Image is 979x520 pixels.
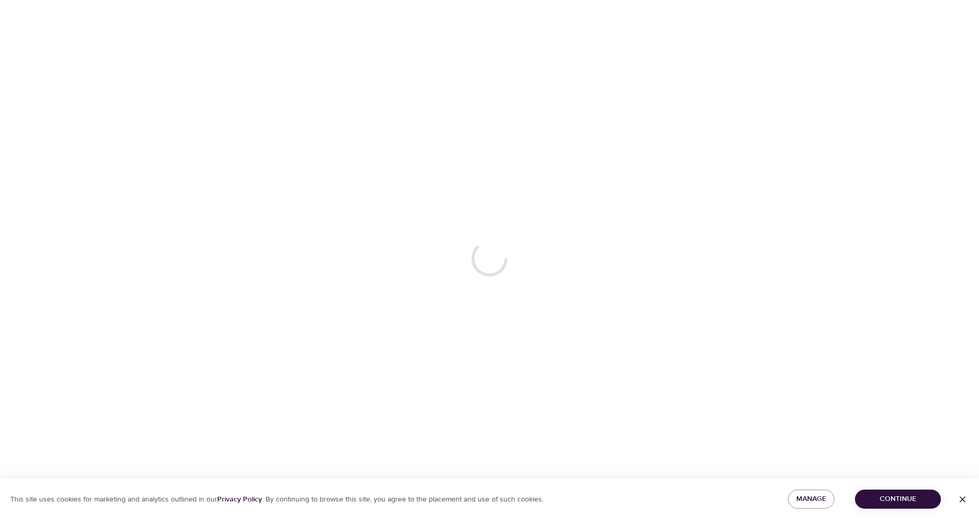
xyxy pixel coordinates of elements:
[796,493,826,506] span: Manage
[217,495,262,504] a: Privacy Policy
[788,490,834,509] button: Manage
[855,490,941,509] button: Continue
[863,493,933,506] span: Continue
